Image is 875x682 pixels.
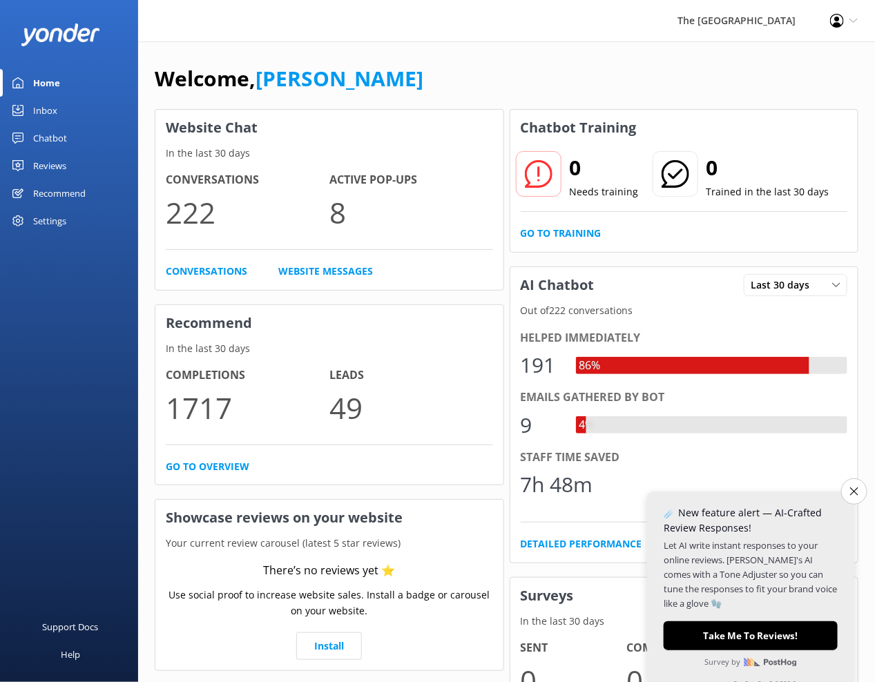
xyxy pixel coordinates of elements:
[510,303,858,318] p: Out of 222 conversations
[155,536,503,551] p: Your current review carousel (latest 5 star reviews)
[576,357,604,375] div: 86%
[329,367,493,384] h4: Leads
[521,409,562,442] div: 9
[329,384,493,431] p: 49
[521,536,642,552] a: Detailed Performance
[166,384,329,431] p: 1717
[33,97,57,124] div: Inbox
[521,329,848,347] div: Helped immediately
[166,459,249,474] a: Go to overview
[521,449,848,467] div: Staff time saved
[155,146,503,161] p: In the last 30 days
[570,184,639,199] p: Needs training
[155,305,503,341] h3: Recommend
[296,632,362,660] a: Install
[166,264,247,279] a: Conversations
[33,179,86,207] div: Recommend
[510,267,605,303] h3: AI Chatbot
[155,341,503,356] p: In the last 30 days
[521,389,848,407] div: Emails gathered by bot
[33,152,66,179] div: Reviews
[155,62,423,95] h1: Welcome,
[33,124,67,152] div: Chatbot
[706,184,829,199] p: Trained in the last 30 days
[510,614,858,629] p: In the last 30 days
[155,110,503,146] h3: Website Chat
[510,578,858,614] h3: Surveys
[166,171,329,189] h4: Conversations
[626,639,733,657] h4: Completed
[510,110,647,146] h3: Chatbot Training
[521,468,593,501] div: 7h 48m
[33,69,60,97] div: Home
[256,64,423,92] a: [PERSON_NAME]
[166,587,493,618] p: Use social proof to increase website sales. Install a badge or carousel on your website.
[576,416,598,434] div: 4%
[33,207,66,235] div: Settings
[155,500,503,536] h3: Showcase reviews on your website
[61,641,80,668] div: Help
[521,349,562,382] div: 191
[278,264,373,279] a: Website Messages
[521,226,602,241] a: Go to Training
[329,189,493,235] p: 8
[166,367,329,384] h4: Completions
[21,23,100,46] img: yonder-white-logo.png
[166,189,329,235] p: 222
[329,171,493,189] h4: Active Pop-ups
[43,613,99,641] div: Support Docs
[706,151,829,184] h2: 0
[570,151,639,184] h2: 0
[263,562,395,580] div: There’s no reviews yet ⭐
[521,639,627,657] h4: Sent
[751,277,818,293] span: Last 30 days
